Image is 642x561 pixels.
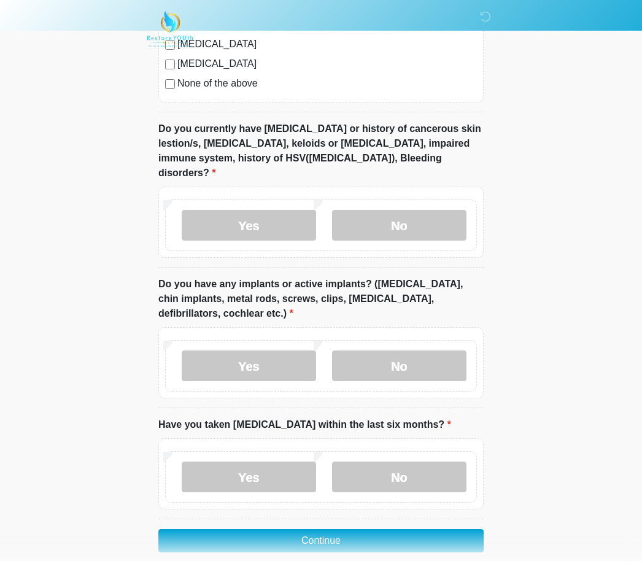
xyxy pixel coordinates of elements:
button: Continue [158,530,484,553]
label: Have you taken [MEDICAL_DATA] within the last six months? [158,418,451,433]
label: [MEDICAL_DATA] [177,57,477,72]
label: Do you have any implants or active implants? ([MEDICAL_DATA], chin implants, metal rods, screws, ... [158,277,484,322]
label: None of the above [177,77,477,91]
label: No [332,462,466,493]
img: Restore YOUth Med Spa Logo [146,9,193,50]
label: No [332,211,466,241]
label: Yes [182,462,316,493]
label: Do you currently have [MEDICAL_DATA] or history of cancerous skin lestion/s, [MEDICAL_DATA], kelo... [158,122,484,181]
input: None of the above [165,80,175,90]
label: Yes [182,351,316,382]
label: No [332,351,466,382]
label: Yes [182,211,316,241]
input: [MEDICAL_DATA] [165,60,175,70]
